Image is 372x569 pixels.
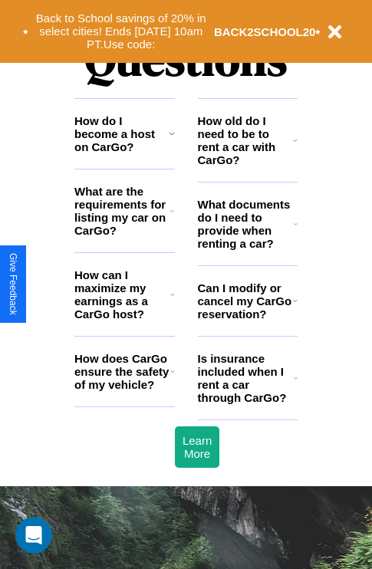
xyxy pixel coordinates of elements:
h3: What are the requirements for listing my car on CarGo? [74,185,170,237]
h3: How can I maximize my earnings as a CarGo host? [74,268,170,321]
h3: Can I modify or cancel my CarGo reservation? [198,281,293,321]
button: Back to School savings of 20% in select cities! Ends [DATE] 10am PT.Use code: [28,8,214,55]
h3: Is insurance included when I rent a car through CarGo? [198,352,294,404]
h3: How does CarGo ensure the safety of my vehicle? [74,352,170,391]
div: Give Feedback [8,253,18,315]
h3: How old do I need to be to rent a car with CarGo? [198,114,294,166]
h3: What documents do I need to provide when renting a car? [198,198,295,250]
b: BACK2SCHOOL20 [214,25,316,38]
h3: How do I become a host on CarGo? [74,114,169,153]
button: Learn More [175,426,219,468]
iframe: Intercom live chat [15,517,52,554]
